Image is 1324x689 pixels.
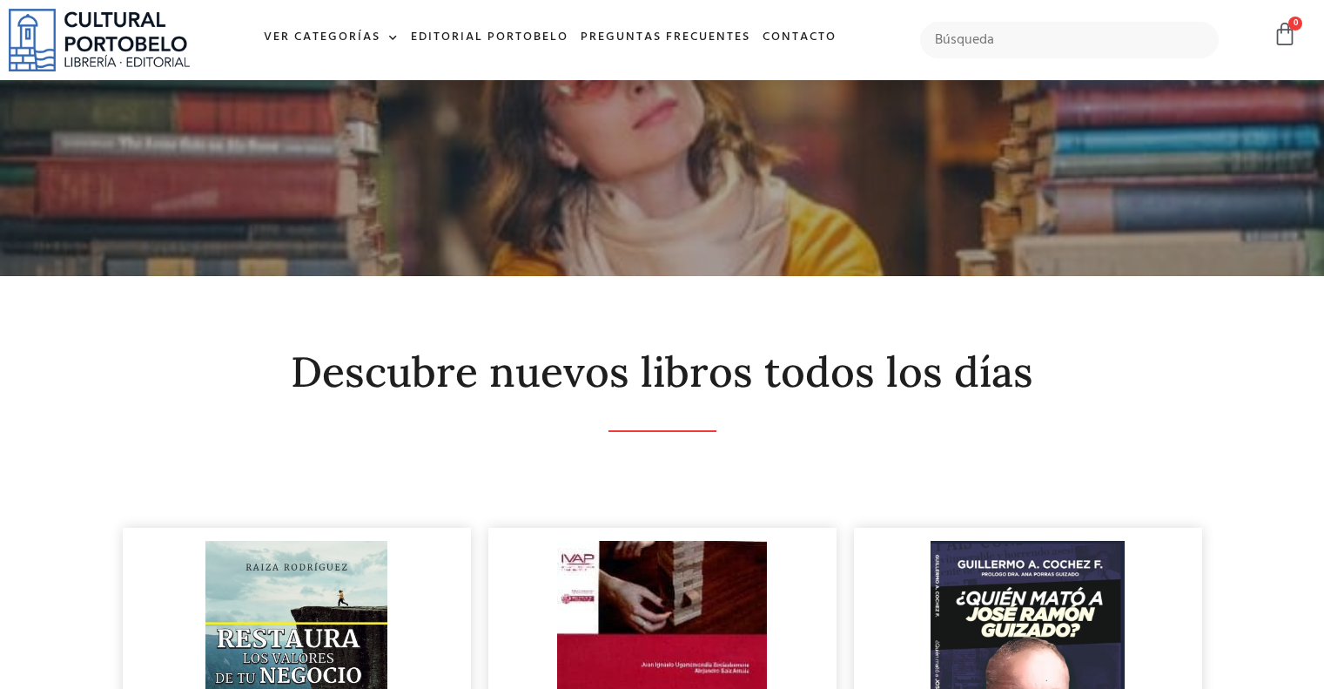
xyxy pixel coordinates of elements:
[123,349,1202,395] h2: Descubre nuevos libros todos los días
[1273,22,1297,47] a: 0
[756,19,843,57] a: Contacto
[575,19,756,57] a: Preguntas frecuentes
[920,22,1219,58] input: Búsqueda
[1288,17,1302,30] span: 0
[258,19,405,57] a: Ver Categorías
[405,19,575,57] a: Editorial Portobelo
